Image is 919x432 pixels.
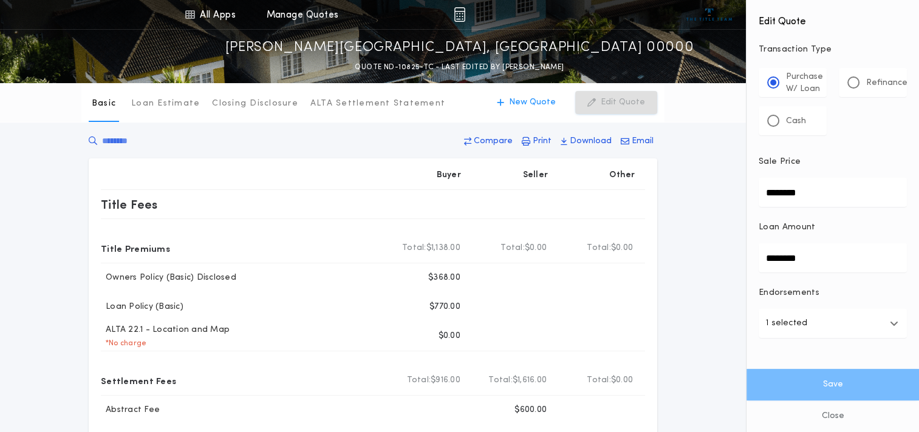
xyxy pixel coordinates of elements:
[509,96,556,109] p: New Quote
[101,301,183,313] p: Loan Policy (Basic)
[454,7,465,22] img: img
[402,242,426,254] b: Total:
[101,404,160,416] p: Abstract Fee
[759,44,907,56] p: Transaction Type
[101,339,146,348] p: * No charge
[131,98,200,110] p: Loan Estimate
[92,98,116,110] p: Basic
[759,309,907,338] button: 1 selected
[485,91,568,114] button: New Quote
[474,135,513,147] p: Compare
[355,61,564,73] p: QUOTE ND-10825-TC - LAST EDITED BY [PERSON_NAME]
[407,374,431,386] b: Total:
[610,169,635,181] p: Other
[759,287,907,299] p: Endorsements
[786,115,806,127] p: Cash
[759,178,907,207] input: Sale Price
[525,242,547,254] span: $0.00
[518,130,555,152] button: Print
[587,242,611,254] b: Total:
[426,242,460,254] span: $1,138.00
[611,374,633,386] span: $0.00
[686,8,732,21] img: vs-icon
[439,330,460,342] p: $0.00
[513,374,547,386] span: $1,616.00
[429,301,460,313] p: $770.00
[766,316,807,331] p: 1 selected
[437,169,461,181] p: Buyer
[101,324,230,336] p: ALTA 22.1 - Location and Map
[533,135,552,147] p: Print
[431,374,460,386] span: $916.00
[786,71,823,95] p: Purchase W/ Loan
[310,98,445,110] p: ALTA Settlement Statement
[225,38,694,58] p: [PERSON_NAME][GEOGRAPHIC_DATA], [GEOGRAPHIC_DATA] 00000
[632,135,654,147] p: Email
[514,404,547,416] p: $600.00
[212,98,298,110] p: Closing Disclosure
[866,77,907,89] p: Refinance
[587,374,611,386] b: Total:
[523,169,548,181] p: Seller
[101,272,236,284] p: Owners Policy (Basic) Disclosed
[746,369,919,400] button: Save
[759,221,816,234] p: Loan Amount
[759,156,801,168] p: Sale Price
[601,96,645,109] p: Edit Quote
[575,91,657,114] button: Edit Quote
[488,374,513,386] b: Total:
[460,130,516,152] button: Compare
[617,130,657,152] button: Email
[759,7,907,29] h4: Edit Quote
[759,243,907,272] input: Loan Amount
[557,130,615,152] button: Download
[101,238,170,258] p: Title Premiums
[428,272,460,284] p: $368.00
[570,135,612,147] p: Download
[101,195,158,214] p: Title Fees
[500,242,525,254] b: Total:
[746,400,919,432] button: Close
[101,371,176,390] p: Settlement Fees
[611,242,633,254] span: $0.00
